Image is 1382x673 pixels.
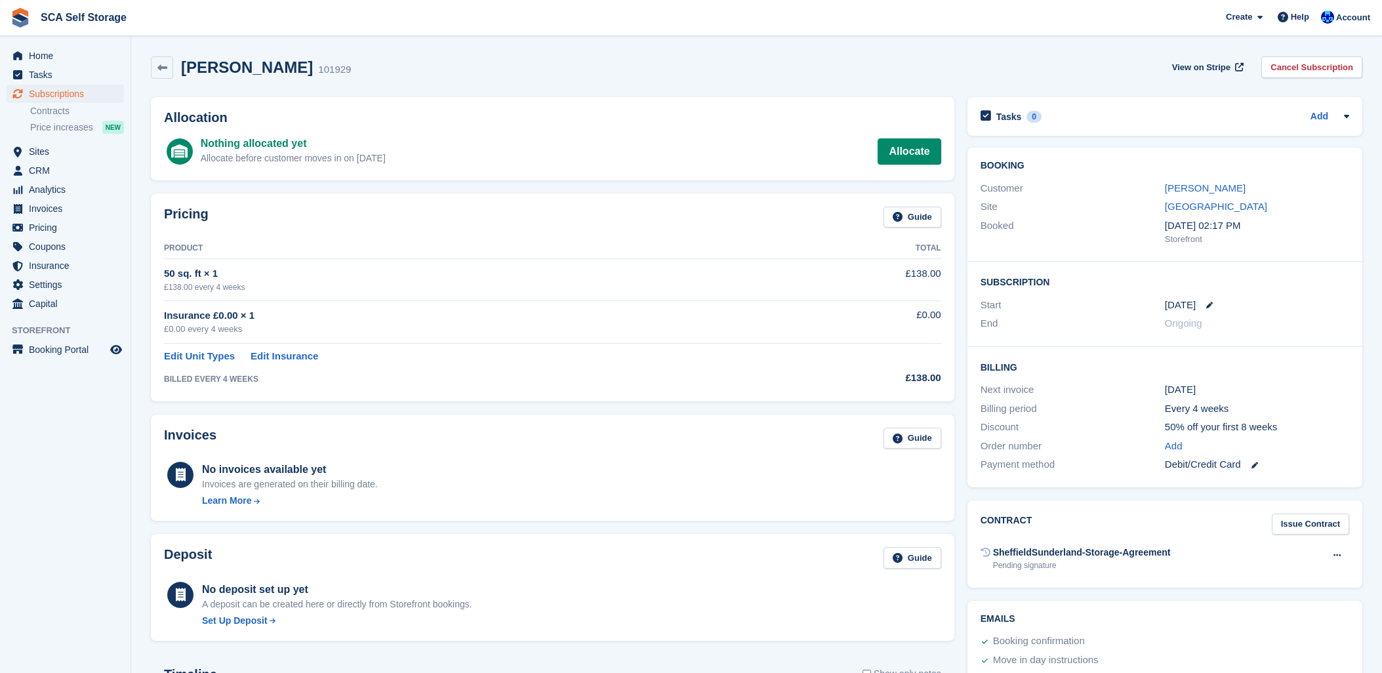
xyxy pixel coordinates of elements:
[164,238,796,259] th: Product
[1165,298,1196,313] time: 2025-08-20 00:00:00 UTC
[7,142,124,161] a: menu
[1272,514,1349,535] a: Issue Contract
[29,218,108,237] span: Pricing
[7,180,124,199] a: menu
[7,47,124,65] a: menu
[7,161,124,180] a: menu
[181,58,313,76] h2: [PERSON_NAME]
[29,295,108,313] span: Capital
[981,218,1165,246] div: Booked
[164,281,796,293] div: £138.00 every 4 weeks
[201,152,386,165] div: Allocate before customer moves in on [DATE]
[796,259,941,300] td: £138.00
[981,161,1349,171] h2: Booking
[251,349,318,364] a: Edit Insurance
[29,66,108,84] span: Tasks
[29,256,108,275] span: Insurance
[981,199,1165,214] div: Site
[993,634,1085,649] div: Booking confirmation
[981,382,1165,398] div: Next invoice
[35,7,132,28] a: SCA Self Storage
[981,360,1349,373] h2: Billing
[981,401,1165,417] div: Billing period
[884,547,941,569] a: Guide
[1165,233,1349,246] div: Storefront
[202,582,472,598] div: No deposit set up yet
[981,316,1165,331] div: End
[7,256,124,275] a: menu
[12,324,131,337] span: Storefront
[164,349,235,364] a: Edit Unit Types
[993,546,1171,560] div: SheffieldSunderland-Storage-Agreement
[796,371,941,386] div: £138.00
[202,478,378,491] div: Invoices are generated on their billing date.
[164,207,209,228] h2: Pricing
[102,121,124,134] div: NEW
[981,298,1165,313] div: Start
[1321,10,1334,24] img: Kelly Neesham
[981,275,1349,288] h2: Subscription
[981,514,1032,535] h2: Contract
[29,340,108,359] span: Booking Portal
[7,66,124,84] a: menu
[1165,201,1267,212] a: [GEOGRAPHIC_DATA]
[7,199,124,218] a: menu
[981,439,1165,454] div: Order number
[1336,11,1370,24] span: Account
[29,275,108,294] span: Settings
[30,121,93,134] span: Price increases
[30,120,124,134] a: Price increases NEW
[981,614,1349,624] h2: Emails
[164,373,796,385] div: BILLED EVERY 4 WEEKS
[202,614,472,628] a: Set Up Deposit
[1172,61,1230,74] span: View on Stripe
[1165,420,1349,435] div: 50% off your first 8 weeks
[30,105,124,117] a: Contracts
[29,180,108,199] span: Analytics
[996,111,1022,123] h2: Tasks
[1167,56,1246,78] a: View on Stripe
[796,238,941,259] th: Total
[796,300,941,343] td: £0.00
[1165,382,1349,398] div: [DATE]
[318,62,351,77] div: 101929
[29,85,108,103] span: Subscriptions
[1165,401,1349,417] div: Every 4 weeks
[29,142,108,161] span: Sites
[7,85,124,103] a: menu
[10,8,30,28] img: stora-icon-8386f47178a22dfd0bd8f6a31ec36ba5ce8667c1dd55bd0f319d3a0aa187defe.svg
[1165,439,1183,454] a: Add
[1165,182,1246,194] a: [PERSON_NAME]
[884,207,941,228] a: Guide
[7,237,124,256] a: menu
[981,457,1165,472] div: Payment method
[164,547,212,569] h2: Deposit
[202,598,472,611] p: A deposit can be created here or directly from Storefront bookings.
[164,266,796,281] div: 50 sq. ft × 1
[981,420,1165,435] div: Discount
[108,342,124,357] a: Preview store
[981,181,1165,196] div: Customer
[202,614,268,628] div: Set Up Deposit
[993,653,1099,668] div: Move in day instructions
[164,428,216,449] h2: Invoices
[1165,457,1349,472] div: Debit/Credit Card
[164,323,796,336] div: £0.00 every 4 weeks
[993,560,1171,571] div: Pending signature
[7,295,124,313] a: menu
[1226,10,1252,24] span: Create
[29,199,108,218] span: Invoices
[1165,317,1202,329] span: Ongoing
[29,237,108,256] span: Coupons
[29,47,108,65] span: Home
[164,110,941,125] h2: Allocation
[7,218,124,237] a: menu
[1311,110,1328,125] a: Add
[1291,10,1309,24] span: Help
[1261,56,1362,78] a: Cancel Subscription
[202,494,378,508] a: Learn More
[202,462,378,478] div: No invoices available yet
[878,138,941,165] a: Allocate
[1026,111,1042,123] div: 0
[164,308,796,323] div: Insurance £0.00 × 1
